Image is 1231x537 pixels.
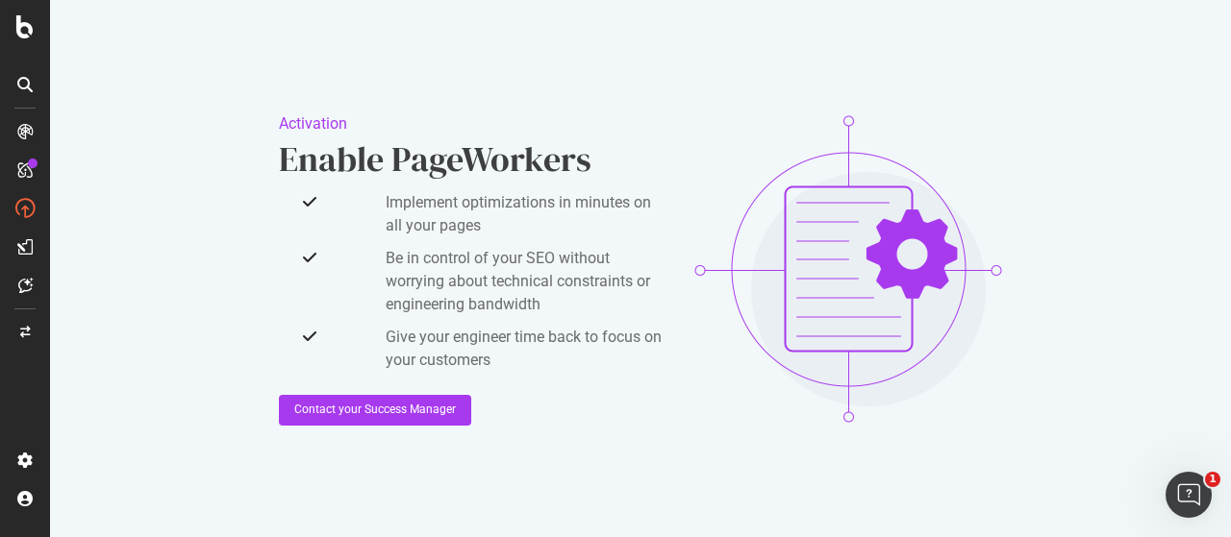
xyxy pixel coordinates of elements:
[386,191,664,237] span: Implement optimizations in minutes on all your pages
[279,135,664,183] div: Enable PageWorkers
[1205,472,1220,487] span: 1
[279,395,471,426] button: Contact your Success Manager
[386,247,664,316] span: Be in control of your SEO without worrying about technical constraints or engineering bandwidth
[386,326,664,372] span: Give your engineer time back to focus on your customers
[694,115,1002,423] img: 6ovPDZfB.png
[294,402,456,418] div: Contact your Success Manager
[279,112,664,135] div: Activation
[1166,472,1212,518] iframe: Intercom live chat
